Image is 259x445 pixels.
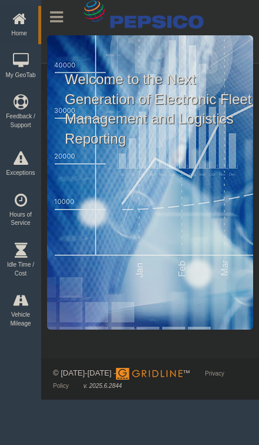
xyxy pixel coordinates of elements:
[47,35,253,148] p: Welcome to the Next Generation of Electronic Fleet Management and Logistics Reporting
[84,383,122,389] span: v. 2025.6.2844
[53,367,247,391] div: © [DATE]-[DATE] - ™
[53,370,224,389] a: Privacy Policy
[165,29,241,63] a: [PERSON_NAME]
[116,368,182,380] img: Gridline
